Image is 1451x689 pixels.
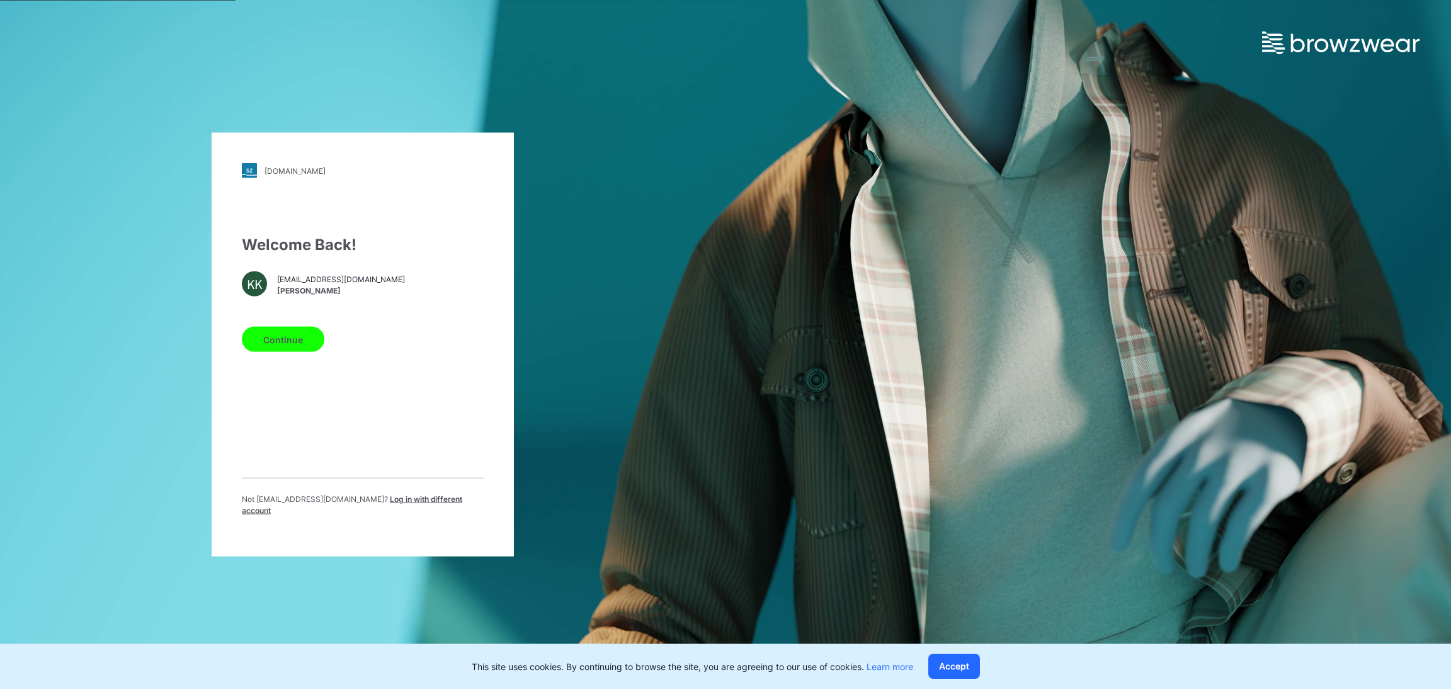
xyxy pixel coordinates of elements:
[265,166,326,175] div: [DOMAIN_NAME]
[472,660,913,673] p: This site uses cookies. By continuing to browse the site, you are agreeing to our use of cookies.
[242,163,484,178] a: [DOMAIN_NAME]
[1262,31,1420,54] img: browzwear-logo.e42bd6dac1945053ebaf764b6aa21510.svg
[277,285,405,296] span: [PERSON_NAME]
[867,661,913,672] a: Learn more
[242,494,484,516] p: Not [EMAIL_ADDRESS][DOMAIN_NAME] ?
[928,654,980,679] button: Accept
[242,163,257,178] img: stylezone-logo.562084cfcfab977791bfbf7441f1a819.svg
[277,273,405,285] span: [EMAIL_ADDRESS][DOMAIN_NAME]
[242,327,324,352] button: Continue
[242,271,267,297] div: KK
[242,234,484,256] div: Welcome Back!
